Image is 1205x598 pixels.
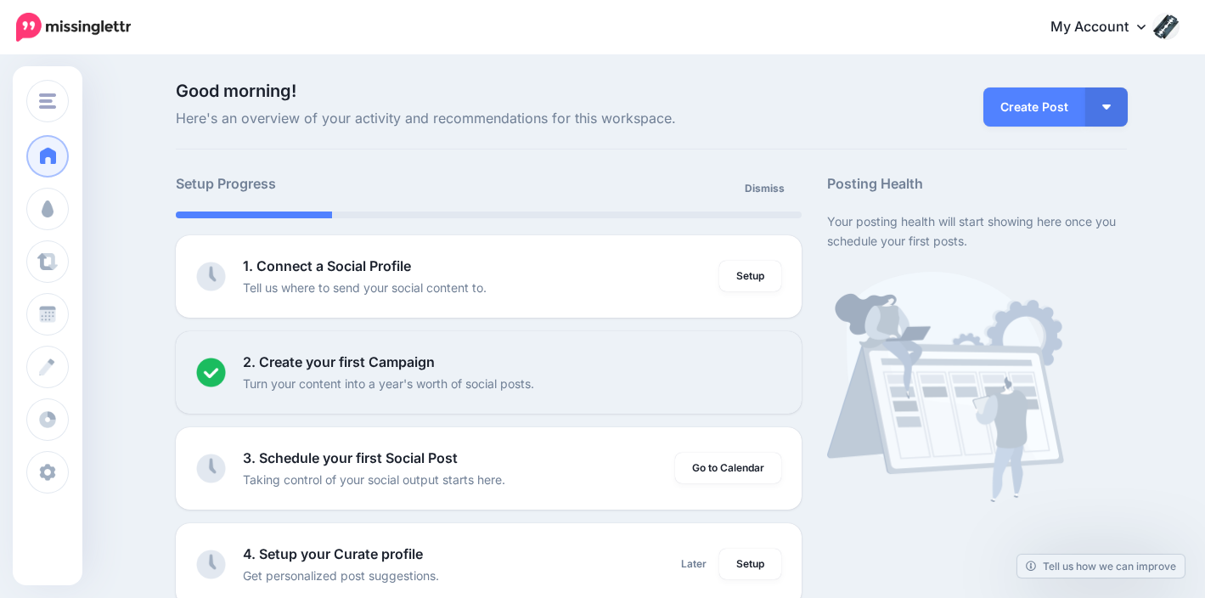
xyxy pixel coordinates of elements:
[243,566,439,585] p: Get personalized post suggestions.
[243,257,411,274] b: 1. Connect a Social Profile
[671,549,717,579] a: Later
[196,358,226,387] img: checked-circle.png
[196,550,226,579] img: clock-grey.png
[39,93,56,109] img: menu.png
[243,449,458,466] b: 3. Schedule your first Social Post
[196,262,226,291] img: clock-grey.png
[243,374,534,393] p: Turn your content into a year's worth of social posts.
[176,81,296,101] span: Good morning!
[735,173,795,204] a: Dismiss
[1017,555,1185,578] a: Tell us how we can improve
[675,453,781,483] a: Go to Calendar
[243,470,505,489] p: Taking control of your social output starts here.
[827,272,1064,502] img: calendar-waiting.png
[243,353,435,370] b: 2. Create your first Campaign
[1102,104,1111,110] img: arrow-down-white.png
[176,108,802,130] span: Here's an overview of your activity and recommendations for this workspace.
[243,545,423,562] b: 4. Setup your Curate profile
[827,212,1127,251] p: Your posting health will start showing here once you schedule your first posts.
[719,549,781,579] a: Setup
[196,454,226,483] img: clock-grey.png
[176,173,488,195] h5: Setup Progress
[983,87,1085,127] a: Create Post
[719,261,781,291] a: Setup
[1033,7,1180,48] a: My Account
[827,173,1127,195] h5: Posting Health
[243,278,487,297] p: Tell us where to send your social content to.
[16,13,131,42] img: Missinglettr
